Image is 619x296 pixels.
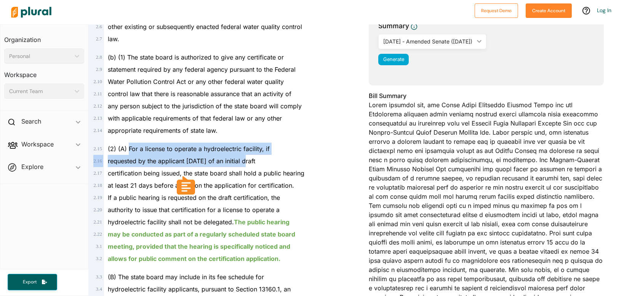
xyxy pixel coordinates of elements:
span: 3 . 2 [96,256,102,261]
span: control law that there is reasonable assurance that an activity of [108,90,291,98]
h3: Bill Summary [369,91,604,100]
span: 2 . 16 [93,158,102,164]
span: (b) (1) The state board is authorized to give any certificate or [108,53,284,61]
span: Water Pollution Control Act or any other federal water quality [108,78,284,85]
span: 2 . 10 [93,79,102,84]
div: Current Team [9,87,72,95]
span: 3 . 3 [96,274,102,280]
h3: Workspace [4,64,84,80]
span: 2 . 7 [96,36,102,42]
span: with applicable requirements of that federal law or any other [108,114,282,122]
span: 3 . 1 [96,244,102,249]
span: Generate [383,56,404,62]
span: certification being issued, the state board shall hold a public hearing [108,169,304,177]
button: Generate [378,54,409,65]
span: 2 . 13 [93,116,102,121]
span: 2 . 19 [93,195,102,200]
span: 2 . 6 [96,24,102,29]
span: (B) The state board may include in its fee schedule for [108,273,264,281]
span: 2 . 21 [93,219,102,225]
span: 2 . 15 [93,146,102,151]
button: Request Demo [475,3,518,18]
span: Export [18,279,42,285]
span: 2 . 17 [93,171,102,176]
span: 2 . 8 [96,55,102,60]
span: (2) (A) For a license to operate a hydroelectric facility, if [108,145,270,153]
span: other existing or subsequently enacted federal water quality control [108,23,302,31]
span: 2 . 20 [93,207,102,212]
span: at least 21 days before acting on the application for certification. [108,182,294,189]
span: 3 . 4 [96,286,102,292]
span: authority to issue that certification for a license to operate a [108,206,280,214]
span: any person subject to the jurisdiction of the state board will comply [108,102,302,110]
span: hydroelectric facility applicants, pursuant to Section 13160.1, an [108,285,291,293]
div: [DATE] - Amended Senate ([DATE]) [383,37,473,45]
div: Personal [9,52,72,60]
span: 2 . 11 [94,91,102,97]
span: If a public hearing is requested on the draft certification, the [108,194,280,201]
ins: may be conducted as part of a regularly scheduled state board [108,230,295,238]
button: Create Account [526,3,572,18]
span: 2 . 22 [93,232,102,237]
a: Log In [597,7,611,14]
ins: allows for public comment on the certification application. [108,255,280,262]
span: 2 . 9 [96,67,102,72]
a: Create Account [526,6,572,14]
span: law. [108,35,119,43]
span: 2 . 12 [93,103,102,109]
span: requested by the applicant [DATE] of an initial draft [108,157,255,165]
span: 2 . 14 [93,128,102,133]
h2: Search [21,117,41,125]
span: appropriate requirements of state law. [108,127,218,134]
h3: Organization [4,29,84,45]
button: Export [8,274,57,290]
a: Request Demo [475,6,518,14]
span: hydroelectric facility shall not be delegated. [108,218,290,226]
span: 2 . 18 [93,183,102,188]
h3: Summary [378,21,409,31]
ins: meeting, provided that the hearing is specifically noticed and [108,243,290,250]
span: statement required by any federal agency pursuant to the Federal [108,66,296,73]
ins: The public hearing [234,218,290,226]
